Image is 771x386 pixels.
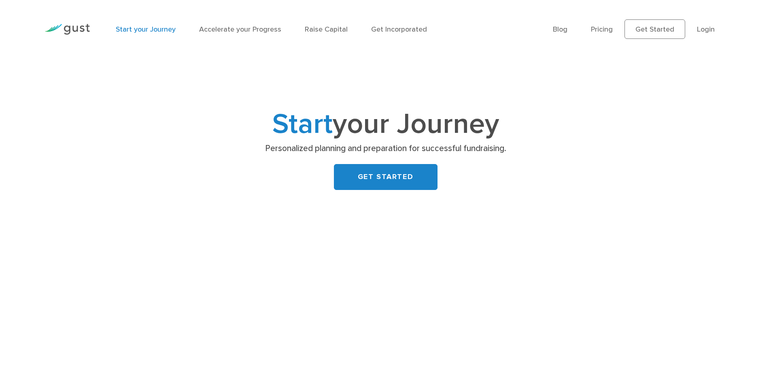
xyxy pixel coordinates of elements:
img: Gust Logo [45,24,90,35]
p: Personalized planning and preparation for successful fundraising. [229,143,542,154]
a: Get Started [624,19,685,39]
a: GET STARTED [334,164,438,190]
span: Start [272,107,333,141]
a: Pricing [591,25,613,34]
a: Accelerate your Progress [199,25,281,34]
a: Start your Journey [116,25,176,34]
h1: your Journey [226,111,546,137]
a: Get Incorporated [371,25,427,34]
a: Blog [553,25,567,34]
a: Raise Capital [305,25,348,34]
a: Login [697,25,715,34]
